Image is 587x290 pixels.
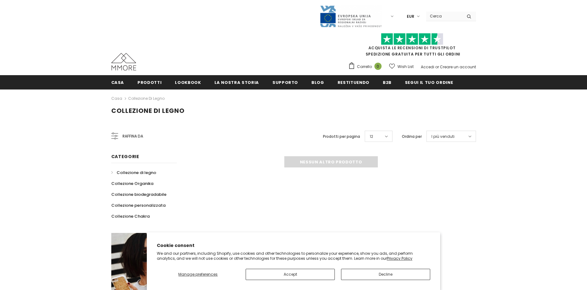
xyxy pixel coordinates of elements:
[175,80,201,85] span: Lookbook
[348,36,476,57] span: SPEDIZIONE GRATUITA PER TUTTI GLI ORDINI
[383,75,392,89] a: B2B
[383,80,392,85] span: B2B
[111,167,156,178] a: Collezione di legno
[338,80,369,85] span: Restituendo
[272,75,298,89] a: supporto
[137,80,161,85] span: Prodotti
[117,170,156,176] span: Collezione di legno
[341,269,430,280] button: Decline
[111,178,153,189] a: Collezione Organika
[111,53,136,70] img: Casi MMORE
[111,211,150,222] a: Collezione Chakra
[405,80,453,85] span: Segui il tuo ordine
[370,133,373,140] span: 12
[111,95,122,102] a: Casa
[387,256,412,261] a: Privacy Policy
[111,200,166,211] a: Collezione personalizzata
[421,64,434,70] a: Accedi
[320,5,382,28] img: Javni Razpis
[402,133,422,140] label: Ordina per
[407,13,414,20] span: EUR
[246,269,335,280] button: Accept
[111,80,124,85] span: Casa
[111,202,166,208] span: Collezione personalizzata
[157,242,431,249] h2: Cookie consent
[111,191,166,197] span: Collezione biodegradabile
[128,96,165,101] a: Collezione di legno
[397,64,414,70] span: Wish List
[426,12,462,21] input: Search Site
[157,269,239,280] button: Manage preferences
[111,213,150,219] span: Collezione Chakra
[440,64,476,70] a: Creare un account
[214,75,259,89] a: La nostra storia
[381,33,443,45] img: Fidati di Pilot Stars
[311,75,324,89] a: Blog
[178,272,218,277] span: Manage preferences
[123,133,143,140] span: Raffina da
[311,80,324,85] span: Blog
[431,133,455,140] span: I più venduti
[111,153,139,160] span: Categorie
[405,75,453,89] a: Segui il tuo ordine
[111,106,185,115] span: Collezione di legno
[320,13,382,19] a: Javni Razpis
[368,45,456,51] a: Acquista le recensioni di TrustPilot
[214,80,259,85] span: La nostra storia
[323,133,360,140] label: Prodotti per pagina
[272,80,298,85] span: supporto
[157,251,431,261] p: We and our partners, including Shopify, use cookies and other technologies to personalize your ex...
[389,61,414,72] a: Wish List
[111,75,124,89] a: Casa
[435,64,439,70] span: or
[348,62,385,71] a: Carrello 0
[338,75,369,89] a: Restituendo
[175,75,201,89] a: Lookbook
[111,181,153,186] span: Collezione Organika
[374,63,382,70] span: 0
[357,64,372,70] span: Carrello
[137,75,161,89] a: Prodotti
[111,189,166,200] a: Collezione biodegradabile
